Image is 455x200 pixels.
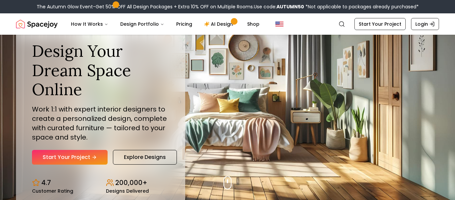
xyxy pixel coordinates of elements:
span: Use code: [254,3,304,10]
p: 200,000+ [115,178,147,187]
b: AUTUMN50 [276,3,304,10]
a: Explore Designs [113,150,177,165]
a: Shop [242,17,265,31]
div: The Autumn Glow Event-Get 50% OFF All Design Packages + Extra 10% OFF on Multiple Rooms. [37,3,419,10]
a: Start Your Project [32,150,108,165]
div: Design stats [32,173,169,193]
a: Pricing [171,17,198,31]
button: Design Portfolio [115,17,170,31]
a: Spacejoy [16,17,58,31]
nav: Main [66,17,265,31]
nav: Global [16,13,439,35]
button: How It Works [66,17,114,31]
a: Login [411,18,439,30]
a: AI Design [199,17,240,31]
a: Start Your Project [354,18,406,30]
p: 4.7 [41,178,51,187]
img: United States [275,20,283,28]
small: Designs Delivered [106,189,149,193]
small: Customer Rating [32,189,73,193]
h1: Design Your Dream Space Online [32,41,169,99]
p: Work 1:1 with expert interior designers to create a personalized design, complete with curated fu... [32,105,169,142]
span: *Not applicable to packages already purchased* [304,3,419,10]
img: Spacejoy Logo [16,17,58,31]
